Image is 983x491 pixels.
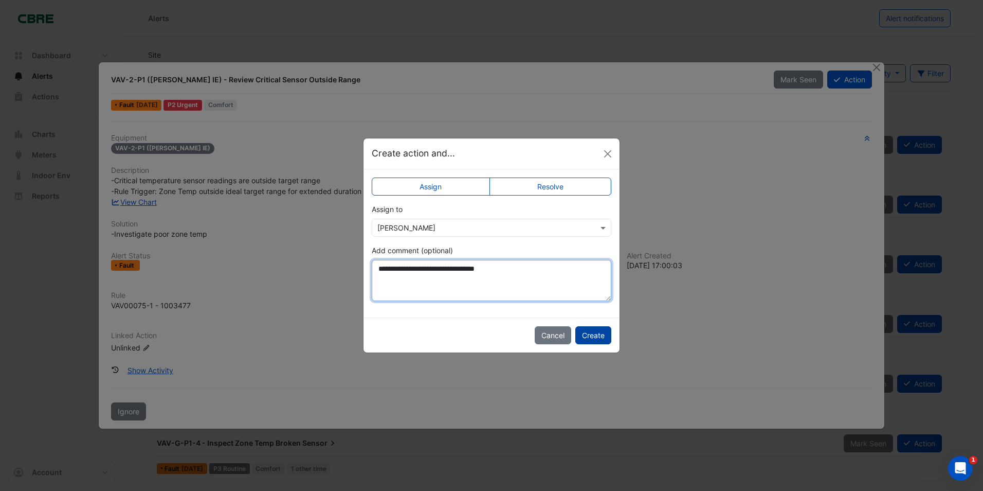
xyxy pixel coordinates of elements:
button: Cancel [535,326,571,344]
button: Close [600,146,615,162]
label: Assign to [372,204,403,215]
span: 1 [969,456,977,464]
iframe: Intercom live chat [948,456,973,481]
h5: Create action and... [372,147,455,160]
label: Assign [372,178,490,196]
label: Resolve [489,178,612,196]
button: Create [575,326,611,344]
label: Add comment (optional) [372,245,453,256]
